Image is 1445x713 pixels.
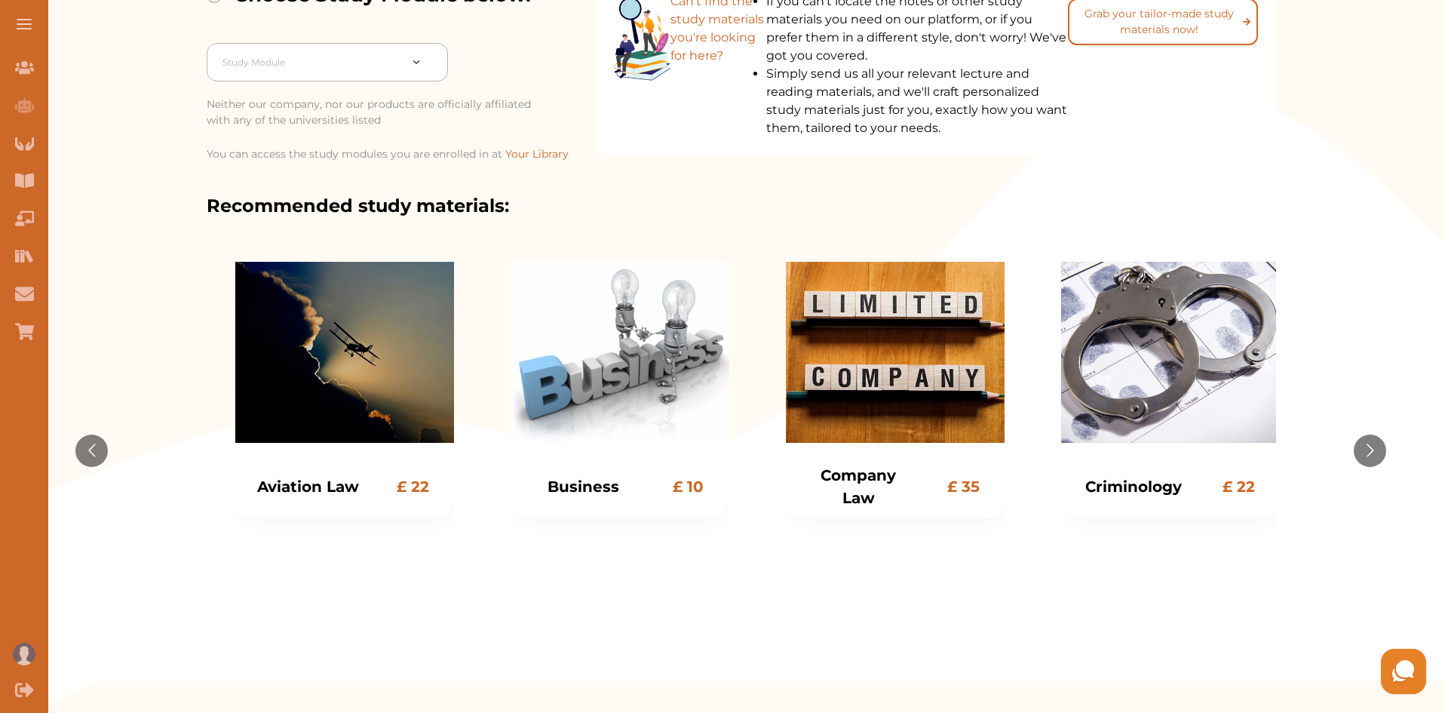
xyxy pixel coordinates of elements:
div: Card: Business, Price: £ 10 [511,262,729,518]
img: image [511,262,729,443]
p: Company Law [804,464,913,509]
p: £ 10 [665,475,711,498]
p: You can access the study modules you are enrolled in at [207,146,596,162]
img: arrow-down [413,60,420,64]
p: £ 22 [1216,475,1262,498]
img: image [786,262,1005,443]
div: Card: Business, Price: £ 10 [511,262,729,639]
li: Simply send us all your relevant lecture and reading materials, and we'll craft personalized stud... [766,65,1068,137]
p: Neither our company, nor our products are officially affiliated with any of the universities listed [207,97,596,128]
p: £ 35 [940,475,986,498]
div: Card: Aviation Law, Price: £ 22 [235,262,454,518]
div: Card: Criminology, Price: £ 22 [1061,262,1280,639]
p: Criminology [1079,475,1189,498]
div: Card: Criminology, Price: £ 22 [1061,262,1280,518]
img: image [1061,262,1280,443]
p: Recommended study materials: [207,192,1276,220]
img: image [235,262,454,443]
img: User profile [13,643,35,665]
p: £ 22 [390,475,436,498]
p: Business [529,475,638,498]
iframe: HelpCrunch [1377,645,1430,698]
div: Card: Company Law, Price: £ 35 [786,262,1005,639]
span: Your Library [505,147,569,161]
div: Card: Aviation Law, Price: £ 22 [235,262,454,639]
div: Card: Company Law, Price: £ 35 [786,262,1005,518]
p: Aviation Law [253,475,363,498]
